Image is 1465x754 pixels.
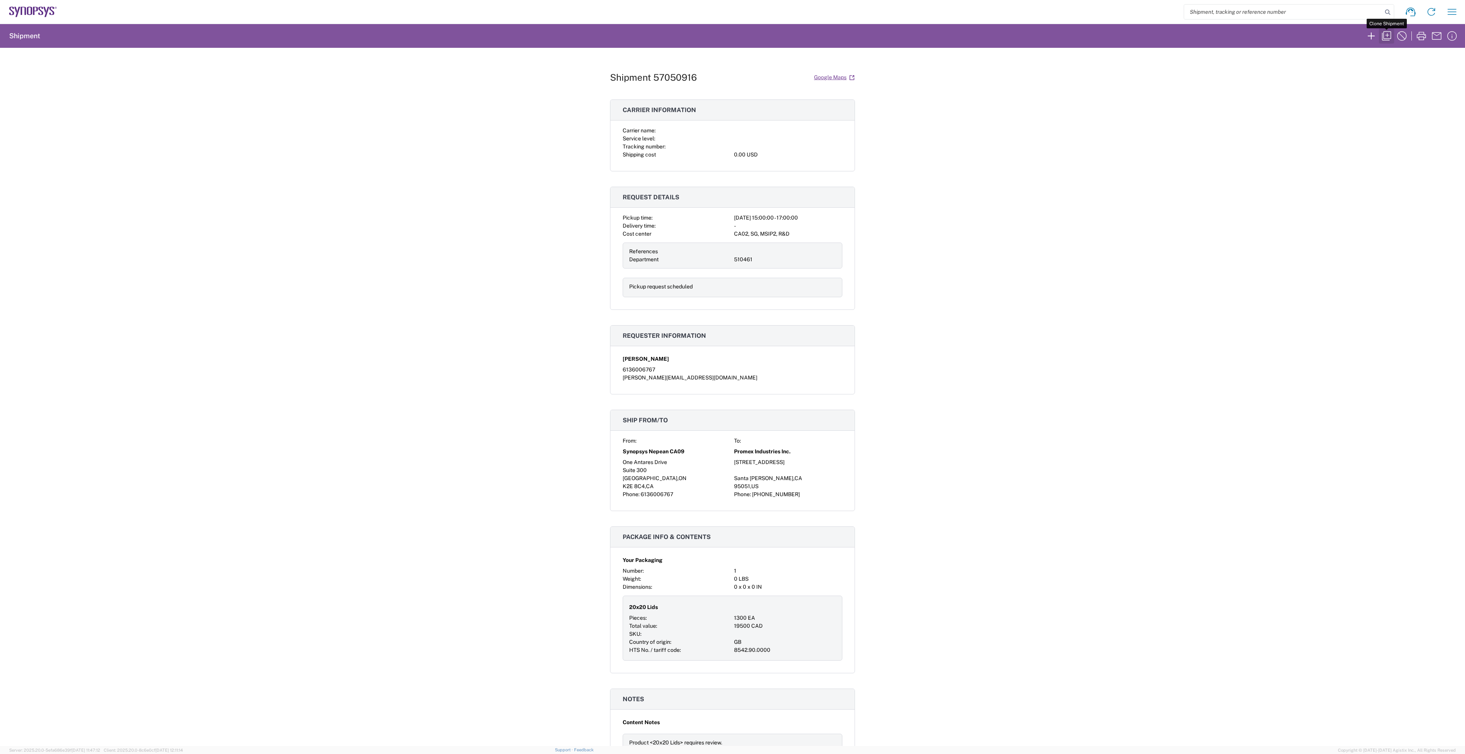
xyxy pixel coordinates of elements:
[623,127,656,134] span: Carrier name:
[645,483,646,489] span: ,
[734,256,836,264] div: 510461
[752,491,800,497] span: [PHONE_NUMBER]
[734,151,842,159] div: 0.00 USD
[623,374,842,382] div: [PERSON_NAME][EMAIL_ADDRESS][DOMAIN_NAME]
[751,483,759,489] span: US
[623,491,640,497] span: Phone:
[574,747,594,752] a: Feedback
[734,583,842,591] div: 0 x 0 x 0 IN
[9,31,40,41] h2: Shipment
[623,332,706,339] span: Requester information
[629,631,641,637] span: SKU:
[734,575,842,583] div: 0 LBS
[734,448,791,456] span: Promex Industries Inc.
[623,576,641,582] span: Weight:
[734,230,842,238] div: CA02, SG, MSIP2, R&D
[623,475,677,481] span: [GEOGRAPHIC_DATA]
[623,466,731,474] div: Suite 300
[629,639,671,645] span: Country of origin:
[629,615,647,621] span: Pieces:
[104,748,183,752] span: Client: 2025.20.0-8c6e0cf
[1338,747,1456,754] span: Copyright © [DATE]-[DATE] Agistix Inc., All Rights Reserved
[623,483,645,489] span: K2E 8C4
[814,71,855,84] a: Google Maps
[623,438,636,444] span: From:
[629,248,658,254] span: References
[734,567,842,575] div: 1
[734,491,751,497] span: Phone:
[734,638,836,646] div: GB
[629,647,681,653] span: HTS No. / tariff code:
[555,747,574,752] a: Support
[641,491,673,497] span: 6136006767
[629,603,658,611] span: 20x20 Lids
[629,623,657,629] span: Total value:
[629,256,731,264] div: Department
[72,748,100,752] span: [DATE] 11:47:12
[677,475,679,481] span: ,
[679,475,687,481] span: ON
[734,458,842,466] div: [STREET_ADDRESS]
[646,483,654,489] span: CA
[734,222,842,230] div: -
[623,568,644,574] span: Number:
[750,483,751,489] span: ,
[623,584,652,590] span: Dimensions:
[623,718,660,726] span: Content Notes
[623,533,711,541] span: Package info & contents
[794,475,802,481] span: CA
[623,417,668,424] span: Ship from/to
[734,214,842,222] div: [DATE] 15:00:00 - 17:00:00
[623,458,731,466] div: One Antares Drive
[734,475,793,481] span: Santa [PERSON_NAME]
[623,223,656,229] span: Delivery time:
[793,475,794,481] span: ,
[623,355,669,363] span: [PERSON_NAME]
[623,215,653,221] span: Pickup time:
[623,448,684,456] span: Synopsys Nepean CA09
[155,748,183,752] span: [DATE] 12:11:14
[623,151,656,158] span: Shipping cost
[623,695,644,703] span: Notes
[629,283,693,290] span: Pickup request scheduled
[9,748,100,752] span: Server: 2025.20.0-5efa686e39f
[623,106,696,114] span: Carrier information
[623,135,655,142] span: Service level:
[734,622,836,630] div: 19500 CAD
[1184,5,1382,19] input: Shipment, tracking or reference number
[610,72,697,83] h1: Shipment 57050916
[623,556,662,564] span: Your Packaging
[734,614,836,622] div: 1300 EA
[623,366,842,374] div: 6136006767
[623,194,679,201] span: Request details
[734,438,741,444] span: To:
[623,231,651,237] span: Cost center
[734,646,836,654] div: 8542.90.0000
[734,483,750,489] span: 95051
[629,739,836,747] div: Product <20x20 Lids> requires review.
[623,143,666,150] span: Tracking number:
